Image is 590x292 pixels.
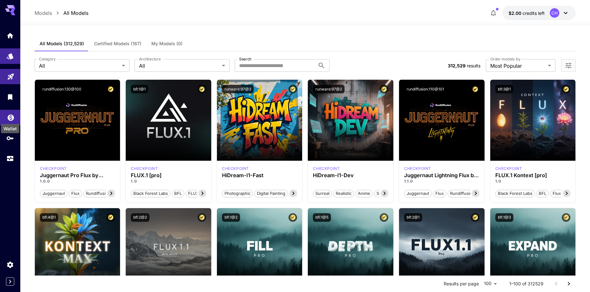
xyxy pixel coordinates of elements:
label: Order models by [490,56,520,62]
div: FLUX.1 D [404,166,431,171]
p: checkpoint [131,166,158,171]
button: Certified Model – Vetted for best performance and includes a commercial license. [562,85,570,93]
div: 100 [481,279,499,288]
span: Stylized [374,190,394,197]
span: Photographic [222,190,253,197]
button: rundiffusion [83,189,113,197]
span: Anime [356,190,372,197]
button: Certified Model – Vetted for best performance and includes a commercial license. [289,85,297,93]
button: runware:97@3 [222,85,254,93]
span: Certified Models (167) [94,41,141,47]
span: Black Forest Labs [131,190,170,197]
button: bfl:4@1 [40,213,58,222]
p: All Models [63,9,88,17]
span: Realistic [333,190,354,197]
span: credits left [523,10,545,16]
button: Certified Model – Vetted for best performance and includes a commercial license. [198,85,206,93]
p: 1–100 of 312529 [509,281,543,287]
span: $2.00 [509,10,523,16]
span: FLUX.1 [pro] [186,190,215,197]
div: FLUX.1 D [40,166,67,171]
h3: FLUX.1 Kontext [pro] [495,172,571,178]
button: Certified Model – Vetted for best performance and includes a commercial license. [562,213,570,222]
button: Certified Model – Vetted for best performance and includes a commercial license. [380,85,388,93]
h3: FLUX.1 [pro] [131,172,206,178]
button: Flux Kontext [550,189,580,197]
span: results [467,63,480,68]
span: BFL [536,190,549,197]
h3: Juggernaut Lightning Flux by RunDiffusion [404,172,479,178]
button: Stylized [374,189,394,197]
h3: HiDream-I1-Fast [222,172,297,178]
button: juggernaut [40,189,67,197]
h3: HiDream-I1-Dev [313,172,388,178]
span: flux [433,190,446,197]
div: CH [550,8,559,18]
p: checkpoint [495,166,522,171]
span: All [39,62,119,70]
div: FLUX.1 Kontext [pro] [495,166,522,171]
span: Digital Painting [255,190,288,197]
div: Settings [6,261,14,269]
p: 1.0 [495,178,571,184]
button: bfl:1@1 [131,85,148,93]
nav: breadcrumb [35,9,88,17]
span: rundiffusion [448,190,477,197]
button: juggernaut [404,189,432,197]
label: Architecture [139,56,161,62]
div: API Keys [6,134,14,142]
button: Certified Model – Vetted for best performance and includes a commercial license. [289,213,297,222]
span: 312,529 [448,63,466,68]
span: flux [69,190,82,197]
button: FLUX.1 [pro] [186,189,215,197]
button: rundiffusion:130@100 [40,85,84,93]
div: Juggernaut Pro Flux by RunDiffusion [40,172,115,178]
button: Certified Model – Vetted for best performance and includes a commercial license. [198,213,206,222]
span: Surreal [313,190,332,197]
button: $2.00CH [502,6,576,20]
span: juggernaut [40,190,67,197]
div: Models [6,50,14,58]
button: flux [433,189,446,197]
label: Category [39,56,56,62]
button: Go to next page [562,277,575,290]
span: Black Forest Labs [496,190,535,197]
p: checkpoint [222,166,249,171]
button: Black Forest Labs [495,189,535,197]
div: HiDream Fast [222,166,249,171]
div: fluxpro [131,166,158,171]
button: Certified Model – Vetted for best performance and includes a commercial license. [106,85,115,93]
div: Playground [7,71,15,79]
div: Wallet [7,112,15,120]
p: 1.0 [131,178,206,184]
a: Models [35,9,52,17]
div: $2.00 [509,10,545,16]
button: Certified Model – Vetted for best performance and includes a commercial license. [471,213,479,222]
button: bfl:2@1 [404,213,422,222]
button: flux [69,189,82,197]
button: bfl:1@3 [495,213,513,222]
button: bfl:2@2 [131,213,149,222]
button: Photographic [222,189,253,197]
div: Wallet [1,124,19,133]
span: juggernaut [404,190,431,197]
div: HiDream Dev [313,166,340,171]
p: checkpoint [40,166,67,171]
label: Search [239,56,251,62]
button: Digital Painting [254,189,288,197]
span: BFL [172,190,184,197]
button: Realistic [333,189,354,197]
p: checkpoint [404,166,431,171]
div: Expand sidebar [6,277,14,286]
p: checkpoint [313,166,340,171]
button: runware:97@2 [313,85,345,93]
button: Surreal [313,189,332,197]
button: Certified Model – Vetted for best performance and includes a commercial license. [471,85,479,93]
span: Flux Kontext [550,190,579,197]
